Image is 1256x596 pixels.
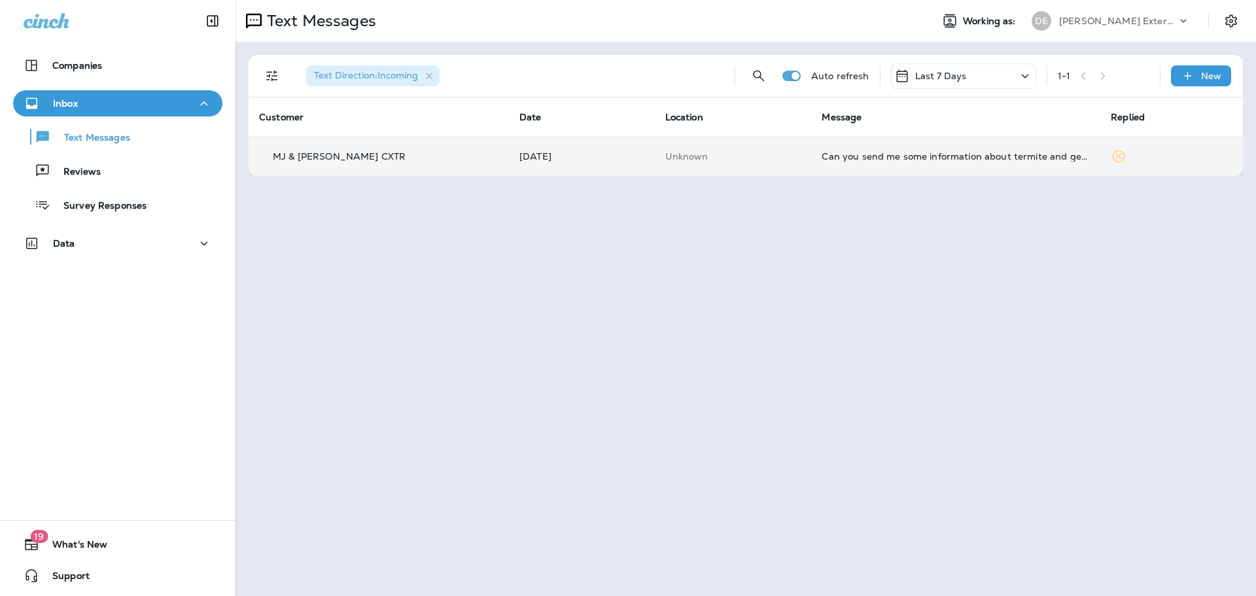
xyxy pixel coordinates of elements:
[194,8,231,34] button: Collapse Sidebar
[50,200,147,213] p: Survey Responses
[13,191,222,219] button: Survey Responses
[1059,16,1177,26] p: [PERSON_NAME] Exterminating
[1058,71,1070,81] div: 1 - 1
[13,531,222,557] button: 19What's New
[1219,9,1243,33] button: Settings
[13,90,222,116] button: Inbox
[963,16,1019,27] span: Working as:
[53,98,78,109] p: Inbox
[39,539,107,555] span: What's New
[39,570,90,586] span: Support
[519,111,542,123] span: Date
[13,157,222,184] button: Reviews
[259,111,304,123] span: Customer
[746,63,772,89] button: Search Messages
[50,166,101,179] p: Reviews
[1032,11,1051,31] div: DE
[306,65,440,86] div: Text Direction:Incoming
[665,111,703,123] span: Location
[273,151,406,162] p: MJ & [PERSON_NAME] CXTR
[915,71,967,81] p: Last 7 Days
[13,230,222,256] button: Data
[259,63,285,89] button: Filters
[314,69,418,81] span: Text Direction : Incoming
[519,151,644,162] p: Aug 6, 2025 04:16 PM
[1111,111,1145,123] span: Replied
[262,11,376,31] p: Text Messages
[52,60,102,71] p: Companies
[13,52,222,79] button: Companies
[13,563,222,589] button: Support
[1201,71,1221,81] p: New
[822,111,862,123] span: Message
[30,530,48,543] span: 19
[53,238,75,249] p: Data
[665,151,801,162] p: This customer does not have a last location and the phone number they messaged is not assigned to...
[822,151,1090,162] div: Can you send me some information about termite and general pest control?
[51,132,130,145] p: Text Messages
[811,71,869,81] p: Auto refresh
[13,123,222,150] button: Text Messages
